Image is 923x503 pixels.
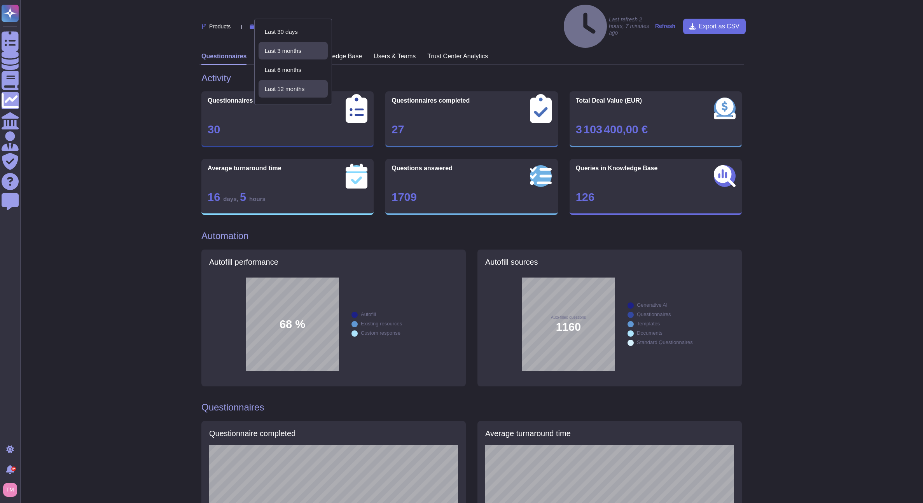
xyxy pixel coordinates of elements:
span: Last 12 months [265,86,305,93]
div: Last 6 months [259,61,328,79]
span: 1160 [556,321,581,333]
span: Last 6 months [265,66,301,73]
span: Export as CSV [699,23,739,30]
h4: Last refresh 2 hours, 7 minutes ago [564,5,651,48]
div: Last 30 days [259,27,262,36]
h3: Users & Teams [374,52,416,60]
h5: Questionnaire completed [209,429,295,438]
div: Generative AI [637,302,668,307]
h3: Questionnaires [201,52,246,60]
div: Last 3 months [259,46,262,55]
div: 27 [392,124,551,135]
span: Questions answered [392,165,453,171]
div: Templates [637,321,660,326]
h1: Questionnaires [201,402,264,413]
span: Last 30 days [265,28,298,35]
h3: Trust Center Analytics [427,52,488,60]
span: Questionnaires completed [392,98,470,104]
span: 16 5 [208,191,266,203]
div: Questionnaires [637,312,671,317]
div: Last 12 months [259,84,262,93]
div: Last 3 months [265,47,325,54]
div: Standard Questionnaires [637,340,693,345]
div: Last 3 months [259,42,328,59]
h5: Autofill performance [209,257,458,267]
div: Documents [637,330,663,335]
h5: Autofill sources [485,257,734,267]
span: Products [209,24,231,29]
div: 30 [208,124,367,135]
div: Custom response [361,330,400,335]
div: 3 103 400,00 € [576,124,736,135]
button: user [2,481,23,498]
div: Autofill [361,312,376,317]
div: Last 6 months [265,66,325,73]
h3: Knowledge Base [315,52,362,60]
div: Last 12 months [259,80,328,98]
button: Export as CSV [683,19,746,34]
img: user [3,483,17,497]
div: Last 12 months [265,86,325,93]
div: Last 30 days [259,23,328,40]
span: Last 3 months [265,47,301,54]
div: 126 [576,192,736,203]
div: Existing resources [361,321,402,326]
span: Questionnaires created [208,98,277,104]
div: 9+ [11,466,16,471]
span: Queries in Knowledge Base [576,165,658,171]
span: Auto-filled questions [551,316,586,320]
h1: Activity [201,73,742,84]
strong: Refresh [655,23,675,29]
div: Last 30 days [265,28,325,35]
div: Jan 1, 2024-Dec 31, 2024 [259,99,320,117]
div: Last 6 months [259,65,262,74]
span: hours [249,196,266,202]
span: 68 % [280,319,305,330]
span: Total Deal Value (EUR) [576,98,642,104]
span: Average turnaround time [208,165,281,171]
h1: Automation [201,231,742,242]
span: days , [223,196,240,202]
div: 1709 [392,192,551,203]
h5: Average turnaround time [485,429,571,438]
